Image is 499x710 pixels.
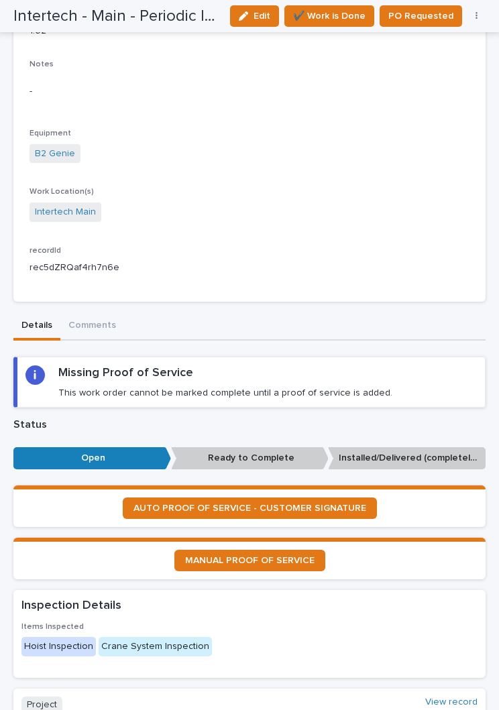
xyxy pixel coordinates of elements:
span: recordId [30,247,61,255]
a: Intertech Main [35,205,96,219]
p: Status [13,418,486,431]
h2: Inspection Details [21,598,121,614]
p: Open [13,447,171,469]
h2: Missing Proof of Service [58,365,193,381]
span: MANUAL PROOF OF SERVICE [185,556,315,565]
p: rec5dZRQaf4rh7n6e [30,261,469,275]
a: AUTO PROOF OF SERVICE - CUSTOMER SIGNATURE [123,497,377,519]
button: PO Requested [380,5,462,27]
a: MANUAL PROOF OF SERVICE [174,550,325,571]
p: This work order cannot be marked complete until a proof of service is added. [58,387,392,399]
span: ✔️ Work is Done [293,8,366,24]
p: Ready to Complete [171,447,329,469]
span: Items Inspected [21,623,84,631]
span: Equipment [30,129,71,137]
div: Hoist Inspection [21,637,96,656]
a: B2 Genie [35,147,75,161]
p: Installed/Delivered (completely done) [328,447,486,469]
span: Notes [30,60,54,68]
button: Details [13,312,60,341]
p: - [30,84,469,99]
span: PO Requested [388,8,453,24]
a: View record [425,697,478,708]
h2: Intertech - Main - Periodic Inspections [13,7,219,26]
button: ✔️ Work is Done [284,5,374,27]
button: Edit [230,5,279,27]
span: Work Location(s) [30,188,94,196]
div: Crane System Inspection [99,637,212,656]
span: Edit [254,10,270,22]
span: AUTO PROOF OF SERVICE - CUSTOMER SIGNATURE [133,504,366,513]
button: Comments [60,312,124,341]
